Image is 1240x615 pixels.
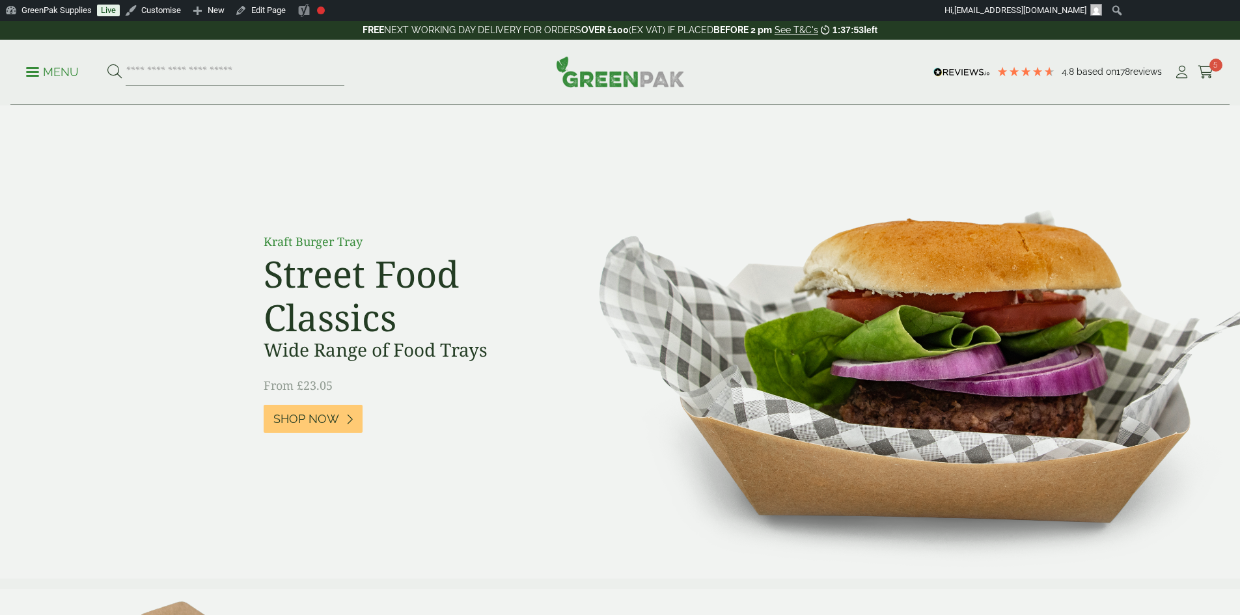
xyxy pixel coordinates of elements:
span: 4.8 [1062,66,1077,77]
strong: OVER £100 [581,25,629,35]
strong: BEFORE 2 pm [713,25,772,35]
img: REVIEWS.io [933,68,990,77]
span: 178 [1116,66,1130,77]
img: GreenPak Supplies [556,56,685,87]
p: Menu [26,64,79,80]
img: Street Food Classics [558,105,1240,579]
a: Live [97,5,120,16]
span: From £23.05 [264,377,333,393]
a: Menu [26,64,79,77]
h2: Street Food Classics [264,252,557,339]
div: 4.78 Stars [997,66,1055,77]
span: Based on [1077,66,1116,77]
div: Focus keyphrase not set [317,7,325,14]
strong: FREE [363,25,384,35]
a: 5 [1198,62,1214,82]
a: See T&C's [775,25,818,35]
a: Shop Now [264,405,363,433]
i: Cart [1198,66,1214,79]
i: My Account [1174,66,1190,79]
h3: Wide Range of Food Trays [264,339,557,361]
span: [EMAIL_ADDRESS][DOMAIN_NAME] [954,5,1086,15]
span: 1:37:53 [833,25,864,35]
span: Shop Now [273,412,339,426]
p: Kraft Burger Tray [264,233,557,251]
span: reviews [1130,66,1162,77]
span: left [864,25,877,35]
span: 5 [1209,59,1222,72]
